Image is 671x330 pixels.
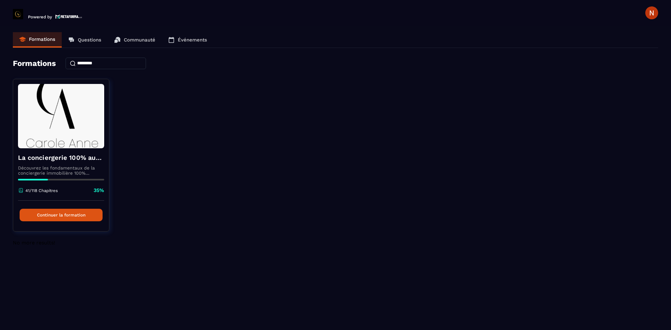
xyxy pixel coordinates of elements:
p: 41/118 Chapitres [25,188,58,193]
p: 35% [94,187,104,194]
p: Découvrez les fondamentaux de la conciergerie immobilière 100% automatisée. Cette formation est c... [18,165,104,176]
img: formation-background [18,84,104,148]
a: Questions [62,32,108,48]
button: Continuer la formation [20,209,103,221]
p: Communauté [124,37,155,43]
a: Événements [162,32,213,48]
img: logo [55,14,82,19]
p: Formations [29,36,55,42]
h4: Formations [13,59,56,68]
p: Événements [178,37,207,43]
a: Formations [13,32,62,48]
a: formation-backgroundLa conciergerie 100% automatiséeDécouvrez les fondamentaux de la conciergerie... [13,79,117,240]
p: Powered by [28,14,52,19]
h4: La conciergerie 100% automatisée [18,153,104,162]
p: Questions [78,37,101,43]
img: logo-branding [13,9,23,19]
a: Communauté [108,32,162,48]
span: No more results! [13,240,55,246]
